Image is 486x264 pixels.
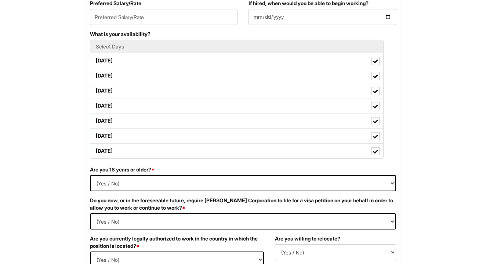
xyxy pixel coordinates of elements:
[90,144,383,158] label: [DATE]
[90,213,396,229] select: (Yes / No)
[275,235,340,242] label: Are you willing to relocate?
[90,30,150,38] label: What is your availability?
[90,129,383,143] label: [DATE]
[96,44,378,49] h5: Select Days
[90,83,383,98] label: [DATE]
[90,113,383,128] label: [DATE]
[90,197,396,211] label: Do you now, or in the foreseeable future, require [PERSON_NAME] Corporation to file for a visa pe...
[90,98,383,113] label: [DATE]
[275,244,396,260] select: (Yes / No)
[90,68,383,83] label: [DATE]
[90,175,396,191] select: (Yes / No)
[90,53,383,68] label: [DATE]
[90,9,237,25] input: Preferred Salary/Rate
[90,166,155,173] label: Are you 18 years or older?
[90,235,264,250] label: Are you currently legally authorized to work in the country in which the position is located?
